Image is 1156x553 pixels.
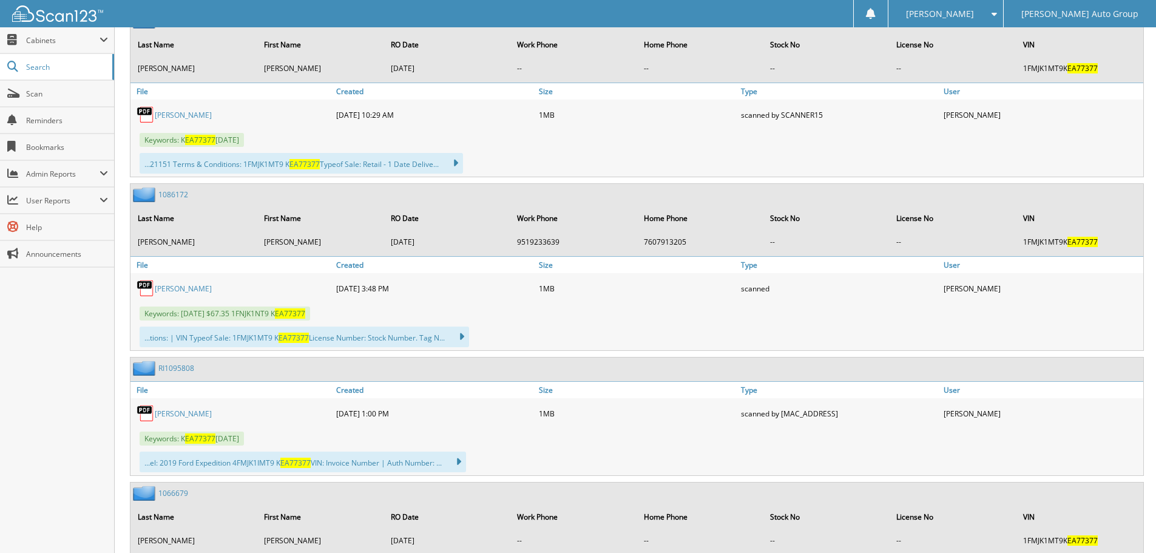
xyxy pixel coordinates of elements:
a: File [130,257,333,273]
a: User [941,83,1143,100]
span: [PERSON_NAME] [906,10,974,18]
span: EA77377 [185,135,215,145]
span: EA77377 [1067,63,1098,73]
td: [DATE] [385,58,510,78]
th: Stock No [764,32,889,57]
th: Work Phone [511,32,636,57]
span: Keywords: K [DATE] [140,432,244,446]
td: [PERSON_NAME] [132,232,257,252]
div: scanned [738,276,941,300]
div: [PERSON_NAME] [941,103,1143,127]
td: -- [638,531,763,551]
img: PDF.png [137,404,155,422]
td: -- [764,531,889,551]
th: Home Phone [638,206,763,231]
td: -- [511,58,636,78]
span: EA77377 [1067,535,1098,546]
a: 1066679 [158,488,188,498]
a: RI1095808 [158,363,194,373]
span: Scan [26,89,108,99]
th: License No [890,32,1015,57]
img: folder2.png [133,361,158,376]
th: First Name [258,32,383,57]
td: [PERSON_NAME] [258,531,383,551]
span: EA77377 [279,333,309,343]
div: scanned by [MAC_ADDRESS] [738,401,941,426]
th: VIN [1017,206,1142,231]
div: ...21151 Terms & Conditions: 1FMJK1MT9 K Typeof Sale: Retail - 1 Date Delive... [140,153,463,174]
a: File [130,382,333,398]
a: Created [333,83,536,100]
th: RO Date [385,206,510,231]
th: License No [890,206,1015,231]
td: 1FMJK1MT9K [1017,232,1142,252]
div: [DATE] 10:29 AM [333,103,536,127]
span: Reminders [26,115,108,126]
div: 1MB [536,103,739,127]
td: [PERSON_NAME] [132,531,257,551]
a: Type [738,257,941,273]
span: Cabinets [26,35,100,46]
th: RO Date [385,504,510,529]
iframe: Chat Widget [1095,495,1156,553]
a: Created [333,382,536,398]
th: Stock No [764,206,889,231]
span: Admin Reports [26,169,100,179]
span: Help [26,222,108,232]
th: VIN [1017,32,1142,57]
div: [DATE] 3:48 PM [333,276,536,300]
th: Last Name [132,504,257,529]
a: [PERSON_NAME] [155,110,212,120]
span: EA77377 [1067,237,1098,247]
th: First Name [258,504,383,529]
a: Size [536,382,739,398]
th: Home Phone [638,504,763,529]
a: Size [536,83,739,100]
a: Size [536,257,739,273]
td: [DATE] [385,531,510,551]
img: scan123-logo-white.svg [12,5,103,22]
td: 1FMJK1MT9K [1017,58,1142,78]
div: [DATE] 1:00 PM [333,401,536,426]
td: 1FMJK1MT9K [1017,531,1142,551]
td: -- [890,232,1015,252]
td: 7607913205 [638,232,763,252]
span: Search [26,62,106,72]
td: -- [511,531,636,551]
a: Created [333,257,536,273]
span: Announcements [26,249,108,259]
img: folder2.png [133,187,158,202]
div: 1MB [536,401,739,426]
span: EA77377 [275,308,305,319]
div: ...tions: | VIN Typeof Sale: 1FMJK1MT9 K License Number: Stock Number. Tag N... [140,327,469,347]
th: Home Phone [638,32,763,57]
span: EA77377 [280,458,311,468]
span: [PERSON_NAME] Auto Group [1021,10,1138,18]
a: [PERSON_NAME] [155,409,212,419]
td: -- [764,232,889,252]
a: User [941,382,1143,398]
th: First Name [258,206,383,231]
span: Keywords: K [DATE] [140,133,244,147]
a: User [941,257,1143,273]
th: License No [890,504,1015,529]
span: Bookmarks [26,142,108,152]
th: Work Phone [511,206,636,231]
th: Work Phone [511,504,636,529]
a: File [130,83,333,100]
a: Type [738,382,941,398]
td: -- [890,58,1015,78]
span: User Reports [26,195,100,206]
th: VIN [1017,504,1142,529]
td: [PERSON_NAME] [258,232,383,252]
th: RO Date [385,32,510,57]
th: Last Name [132,32,257,57]
td: 9519233639 [511,232,636,252]
a: Type [738,83,941,100]
a: [PERSON_NAME] [155,283,212,294]
span: Keywords: [DATE] $67.35 1FNJK1NT9 K [140,307,310,321]
div: 1MB [536,276,739,300]
div: [PERSON_NAME] [941,401,1143,426]
span: EA77377 [185,433,215,444]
